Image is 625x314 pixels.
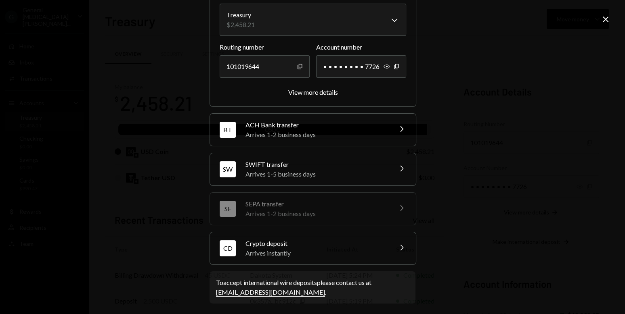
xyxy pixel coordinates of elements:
button: CDCrypto depositArrives instantly [210,232,416,264]
div: Arrives 1-2 business days [245,130,387,139]
div: 101019644 [220,55,310,78]
div: Arrives 1-5 business days [245,169,387,179]
div: BT [220,122,236,138]
div: • • • • • • • • 7726 [316,55,406,78]
div: SW [220,161,236,177]
div: SE [220,201,236,217]
label: Routing number [220,42,310,52]
button: Receiving Account [220,4,406,36]
button: BTACH Bank transferArrives 1-2 business days [210,114,416,146]
div: Arrives instantly [245,248,387,258]
button: View more details [288,88,338,97]
button: SESEPA transferArrives 1-2 business days [210,193,416,225]
div: ACH Bank transfer [245,120,387,130]
a: [EMAIL_ADDRESS][DOMAIN_NAME] [216,288,325,297]
div: Arrives 1-2 business days [245,209,387,218]
div: SEPA transfer [245,199,387,209]
div: Crypto deposit [245,239,387,248]
div: CD [220,240,236,256]
button: SWSWIFT transferArrives 1-5 business days [210,153,416,185]
label: Account number [316,42,406,52]
div: SWIFT transfer [245,160,387,169]
div: View more details [288,88,338,96]
div: To accept international wire deposits please contact us at . [216,278,409,297]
